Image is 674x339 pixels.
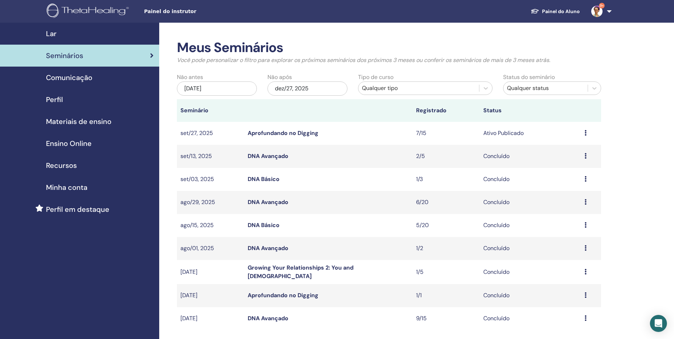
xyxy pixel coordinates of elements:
[177,99,244,122] th: Seminário
[248,198,288,206] a: DNA Avançado
[177,260,244,284] td: [DATE]
[177,307,244,330] td: [DATE]
[177,214,244,237] td: ago/15, 2025
[248,264,353,280] a: Growing Your Relationships 2: You and [DEMOGRAPHIC_DATA]
[525,5,586,18] a: Painel do Aluno
[46,28,57,39] span: Lar
[413,191,480,214] td: 6/20
[248,315,288,322] a: DNA Avançado
[248,129,318,137] a: Aprofundando no Digging
[267,73,292,81] label: Não após
[177,191,244,214] td: ago/29, 2025
[248,292,318,299] a: Aprofundando no Digging
[413,214,480,237] td: 5/20
[46,204,109,215] span: Perfil em destaque
[413,307,480,330] td: 9/15
[362,84,476,92] div: Qualquer tipo
[650,315,667,332] div: Open Intercom Messenger
[47,4,131,19] img: logo.png
[46,182,87,193] span: Minha conta
[177,73,203,81] label: Não antes
[46,94,63,105] span: Perfil
[46,138,92,149] span: Ensino Online
[413,145,480,168] td: 2/5
[503,73,555,81] label: Status do seminário
[507,84,584,92] div: Qualquer status
[480,168,581,191] td: Concluído
[413,122,480,145] td: 7/15
[413,99,480,122] th: Registrado
[177,122,244,145] td: set/27, 2025
[599,3,605,9] span: 9+
[177,284,244,307] td: [DATE]
[46,72,92,83] span: Comunicação
[480,260,581,284] td: Concluído
[248,244,288,252] a: DNA Avançado
[177,40,601,56] h2: Meus Seminários
[177,81,257,96] div: [DATE]
[480,214,581,237] td: Concluído
[177,145,244,168] td: set/13, 2025
[177,56,601,64] p: Você pode personalizar o filtro para explorar os próximos seminários dos próximos 3 meses ou conf...
[480,237,581,260] td: Concluído
[480,284,581,307] td: Concluído
[248,175,280,183] a: DNA Básico
[144,8,250,15] span: Painel do instrutor
[413,260,480,284] td: 1/5
[267,81,347,96] div: dez/27, 2025
[480,145,581,168] td: Concluído
[177,168,244,191] td: set/03, 2025
[480,99,581,122] th: Status
[531,8,539,14] img: graduation-cap-white.svg
[177,237,244,260] td: ago/01, 2025
[248,221,280,229] a: DNA Básico
[46,160,77,171] span: Recursos
[480,191,581,214] td: Concluído
[248,152,288,160] a: DNA Avançado
[591,6,603,17] img: default.jpg
[480,122,581,145] td: Ativo Publicado
[413,168,480,191] td: 1/3
[46,116,111,127] span: Materiais de ensino
[413,237,480,260] td: 1/2
[480,307,581,330] td: Concluído
[413,284,480,307] td: 1/1
[358,73,393,81] label: Tipo de curso
[46,50,83,61] span: Seminários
